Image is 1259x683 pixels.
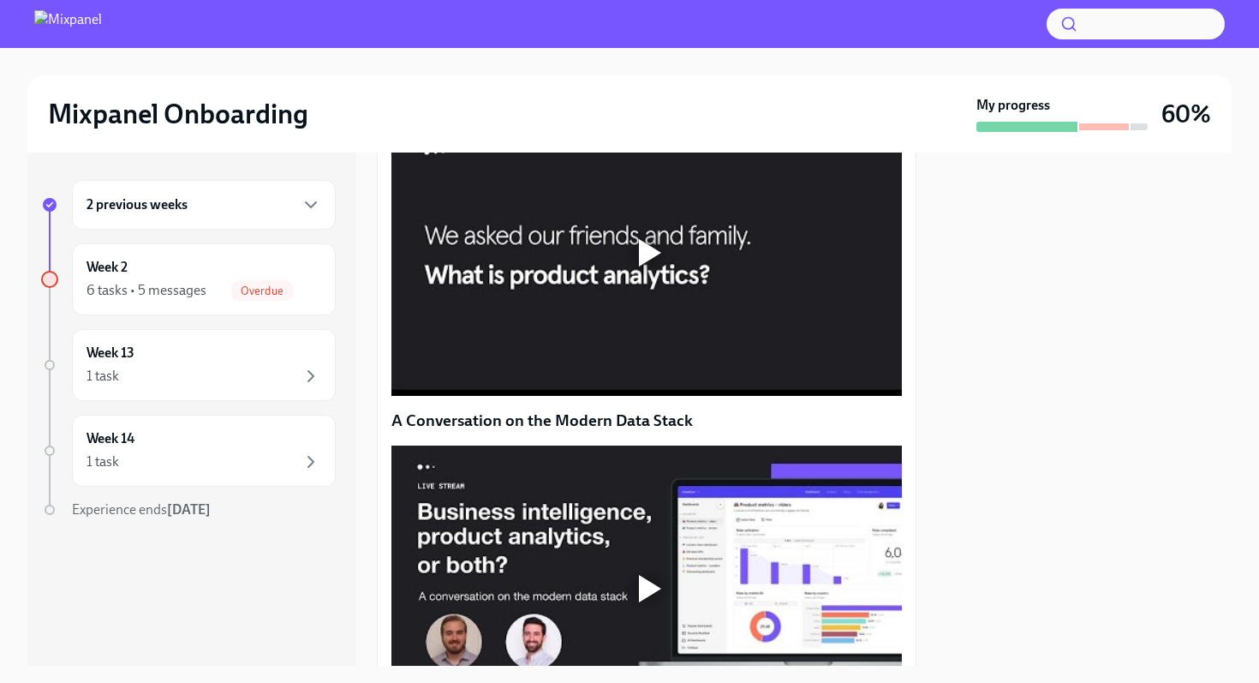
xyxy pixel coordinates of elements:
h6: Week 2 [87,258,128,277]
span: Experience ends [72,501,211,518]
span: Overdue [230,285,294,297]
a: Week 26 tasks • 5 messagesOverdue [41,243,336,315]
a: Week 141 task [41,415,336,487]
h3: 60% [1161,99,1211,129]
h2: Mixpanel Onboarding [48,97,308,131]
div: 6 tasks • 5 messages [87,281,206,300]
strong: [DATE] [167,501,211,518]
strong: My progress [976,96,1050,115]
p: A Conversation on the Modern Data Stack [391,410,902,432]
h6: 2 previous weeks [87,195,188,214]
a: Week 131 task [41,329,336,401]
img: Mixpanel [34,10,102,38]
div: 1 task [87,367,119,386]
div: 2 previous weeks [72,180,336,230]
div: 1 task [87,452,119,471]
h6: Week 13 [87,344,134,362]
h6: Week 14 [87,429,134,448]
